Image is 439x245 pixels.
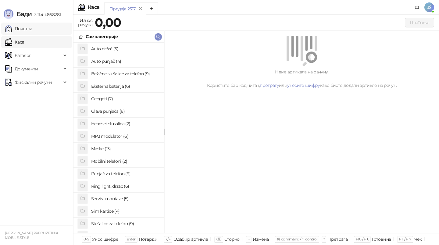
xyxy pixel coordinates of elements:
[173,235,208,243] div: Одабир артикла
[91,194,159,204] h4: Servis- montaze (5)
[172,69,432,89] div: Нема артикала на рачуну. Користите бар код читач, или како бисте додали артикле на рачун.
[399,237,411,241] span: F11 / F17
[91,94,159,104] h4: Gedgeti (7)
[84,237,89,241] span: 0-9
[73,43,164,233] div: grid
[91,156,159,166] h4: Mobilni telefoni (2)
[91,181,159,191] h4: Ring light, drzac (6)
[92,235,119,243] div: Унос шифре
[91,231,159,241] h4: Staklo za telefon (7)
[139,235,158,243] div: Потврди
[412,2,422,12] a: Документација
[146,2,158,15] button: Add tab
[356,237,369,241] span: F10 / F16
[166,237,170,241] span: ↑/↓
[91,106,159,116] h4: Glava punjača (6)
[372,235,391,243] div: Готовина
[91,131,159,141] h4: MP3 modulator (6)
[77,16,94,29] div: Износ рачуна
[327,235,348,243] div: Претрага
[5,23,32,35] a: Почетна
[127,237,136,241] span: enter
[15,63,38,75] span: Документи
[216,237,221,241] span: ⌫
[86,33,118,40] div: Све категорије
[5,36,24,48] a: Каса
[91,69,159,79] h4: Bežične slušalice za telefon (9)
[277,237,317,241] span: ⌘ command / ⌃ control
[91,219,159,229] h4: Slušalice za telefon (9)
[260,83,279,88] a: претрагу
[15,49,31,62] span: Каталог
[16,10,32,18] span: Бади
[405,18,434,27] button: Плаћање
[32,12,61,17] span: 3.11.4-b868281
[287,83,320,88] a: унесите шифру
[224,235,240,243] div: Сторно
[4,9,13,19] img: Logo
[91,56,159,66] h4: Auto punjač (4)
[88,5,99,10] div: Каса
[95,15,121,30] strong: 0,00
[323,237,324,241] span: f
[91,206,159,216] h4: Sim kartice (4)
[91,169,159,179] h4: Punjač za telefon (9)
[15,76,52,88] span: Фискални рачуни
[109,5,135,12] div: Продаја 2317
[424,2,434,12] span: JŠ
[91,144,159,154] h4: Maske (13)
[91,81,159,91] h4: Eksterna baterija (6)
[253,235,269,243] div: Измена
[5,231,58,240] small: [PERSON_NAME] PREDUZETNIK MOBILE STYLE
[414,235,422,243] div: Чек
[248,237,250,241] span: +
[137,6,145,11] button: remove
[91,119,159,129] h4: Headset slusalica (2)
[91,44,159,54] h4: Auto držač (5)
